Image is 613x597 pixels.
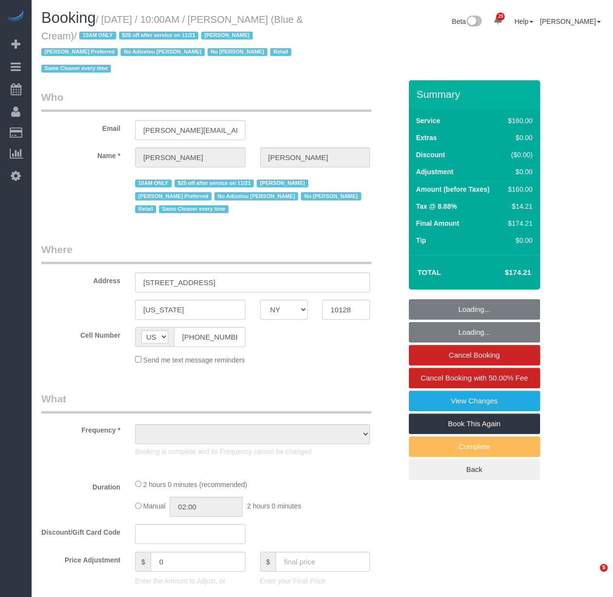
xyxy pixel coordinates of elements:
label: Final Amount [416,218,459,228]
label: Duration [34,479,128,492]
div: $160.00 [504,116,532,126]
span: $25 off after service on 11/21 [119,32,199,39]
label: Address [34,272,128,286]
a: Cancel Booking with 50.00% Fee [409,368,540,388]
input: First Name [135,147,245,167]
span: [PERSON_NAME] Preferred [135,192,211,200]
span: No [PERSON_NAME] [208,48,267,56]
span: No [PERSON_NAME] [301,192,361,200]
strong: Total [418,268,441,276]
div: $0.00 [504,235,532,245]
input: final price [276,552,370,572]
span: [PERSON_NAME] Preferred [41,48,118,56]
span: / [41,31,294,74]
a: View Changes [409,391,540,411]
label: Price Adjustment [34,552,128,565]
span: $ [260,552,276,572]
span: No Adizetou [PERSON_NAME] [214,192,298,200]
div: $14.21 [504,201,532,211]
legend: Where [41,242,371,264]
label: Name * [34,147,128,161]
span: Retail [135,205,156,213]
p: Enter your Final Price [260,576,370,586]
span: 29 [496,13,505,20]
span: Retail [270,48,291,56]
img: Automaid Logo [6,10,25,23]
span: No Adizetou [PERSON_NAME] [121,48,204,56]
iframe: Intercom live chat [580,564,603,587]
label: Tip [416,235,426,245]
span: Send me text message reminders [143,356,245,364]
a: 29 [489,10,508,31]
a: Book This Again [409,414,540,434]
span: $25 off after service on 11/21 [175,180,254,187]
span: Same Cleaner every time [41,65,111,72]
span: Cancel Booking with 50.00% Fee [420,374,528,382]
label: Discount [416,150,445,160]
input: Last Name [260,147,370,167]
div: ($0.00) [504,150,532,160]
img: New interface [466,16,482,28]
div: $0.00 [504,133,532,143]
h4: $174.21 [475,269,531,277]
span: [PERSON_NAME] [201,32,252,39]
label: Amount (before Taxes) [416,184,490,194]
input: Email [135,120,245,140]
input: Zip Code [322,300,370,320]
a: Help [514,18,533,25]
span: 10AM ONLY [135,180,172,187]
a: [PERSON_NAME] [540,18,601,25]
span: Manual [143,503,166,510]
input: Cell Number [174,327,245,347]
legend: What [41,392,371,414]
span: Booking [41,9,96,26]
input: City [135,300,245,320]
h3: Summary [417,89,535,100]
span: $ [135,552,151,572]
div: $174.21 [504,218,532,228]
span: Same Cleaner every time [159,205,228,213]
p: Booking is complete and its Frequency cannot be changed [135,447,370,456]
label: Discount/Gift Card Code [34,524,128,537]
small: / [DATE] / 10:00AM / [PERSON_NAME] (Blue & Cream) [41,14,303,74]
a: Cancel Booking [409,345,540,365]
span: 2 hours 0 minutes (recommended) [143,481,247,488]
span: 2 hours 0 minutes [247,503,301,510]
label: Adjustment [416,167,454,177]
a: Back [409,459,540,480]
label: Email [34,120,128,133]
label: Frequency * [34,422,128,435]
div: $160.00 [504,184,532,194]
div: $0.00 [504,167,532,177]
label: Cell Number [34,327,128,340]
span: [PERSON_NAME] [257,180,308,187]
label: Service [416,116,440,126]
label: Extras [416,133,437,143]
span: 5 [600,564,608,572]
span: 10AM ONLY [79,32,116,39]
legend: Who [41,90,371,112]
p: Enter the Amount to Adjust, or [135,576,245,586]
label: Tax @ 8.88% [416,201,457,211]
a: Beta [452,18,482,25]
